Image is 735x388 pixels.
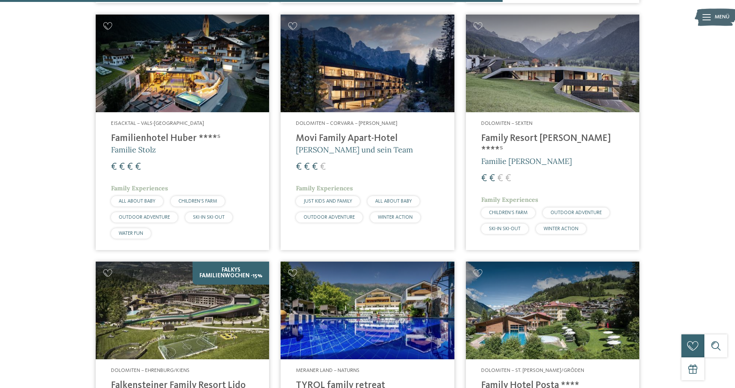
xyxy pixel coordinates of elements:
span: SKI-IN SKI-OUT [193,215,225,220]
span: OUTDOOR ADVENTURE [304,215,355,220]
span: WATER FUN [119,231,143,236]
span: € [111,162,117,172]
span: € [489,174,495,183]
span: € [119,162,125,172]
span: Meraner Land – Naturns [296,368,359,373]
span: € [296,162,302,172]
h4: Family Resort [PERSON_NAME] ****ˢ [481,133,624,156]
span: € [505,174,511,183]
span: [PERSON_NAME] und sein Team [296,145,413,154]
img: Familienhotels gesucht? Hier findet ihr die besten! [96,262,269,359]
a: Familienhotels gesucht? Hier findet ihr die besten! Dolomiten – Sexten Family Resort [PERSON_NAME... [466,15,639,250]
img: Familien Wellness Residence Tyrol **** [281,262,454,359]
span: Family Experiences [481,196,538,203]
span: Dolomiten – St. [PERSON_NAME]/Gröden [481,368,584,373]
img: Familienhotels gesucht? Hier findet ihr die besten! [281,15,454,112]
span: € [481,174,487,183]
span: WINTER ACTION [378,215,413,220]
img: Familienhotels gesucht? Hier findet ihr die besten! [466,262,639,359]
span: Family Experiences [111,184,168,192]
span: Family Experiences [296,184,353,192]
a: Familienhotels gesucht? Hier findet ihr die besten! Dolomiten – Corvara – [PERSON_NAME] Movi Fami... [281,15,454,250]
h4: Familienhotel Huber ****ˢ [111,133,254,144]
span: € [497,174,503,183]
span: € [304,162,310,172]
span: OUTDOOR ADVENTURE [119,215,170,220]
span: € [312,162,318,172]
span: Familie Stolz [111,145,156,154]
span: € [127,162,133,172]
span: ALL ABOUT BABY [375,199,412,204]
a: Familienhotels gesucht? Hier findet ihr die besten! Eisacktal – Vals-[GEOGRAPHIC_DATA] Familienho... [96,15,269,250]
span: JUST KIDS AND FAMILY [304,199,352,204]
span: € [320,162,326,172]
span: OUTDOOR ADVENTURE [550,210,602,215]
span: ALL ABOUT BABY [119,199,155,204]
span: SKI-IN SKI-OUT [489,226,521,231]
img: Family Resort Rainer ****ˢ [466,15,639,112]
span: Dolomiten – Corvara – [PERSON_NAME] [296,121,397,126]
span: WINTER ACTION [544,226,578,231]
span: € [135,162,141,172]
h4: Movi Family Apart-Hotel [296,133,439,144]
img: Familienhotels gesucht? Hier findet ihr die besten! [96,15,269,112]
span: CHILDREN’S FARM [178,199,217,204]
span: Familie [PERSON_NAME] [481,156,572,166]
span: Dolomiten – Ehrenburg/Kiens [111,368,189,373]
span: CHILDREN’S FARM [489,210,528,215]
span: Dolomiten – Sexten [481,121,532,126]
span: Eisacktal – Vals-[GEOGRAPHIC_DATA] [111,121,204,126]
